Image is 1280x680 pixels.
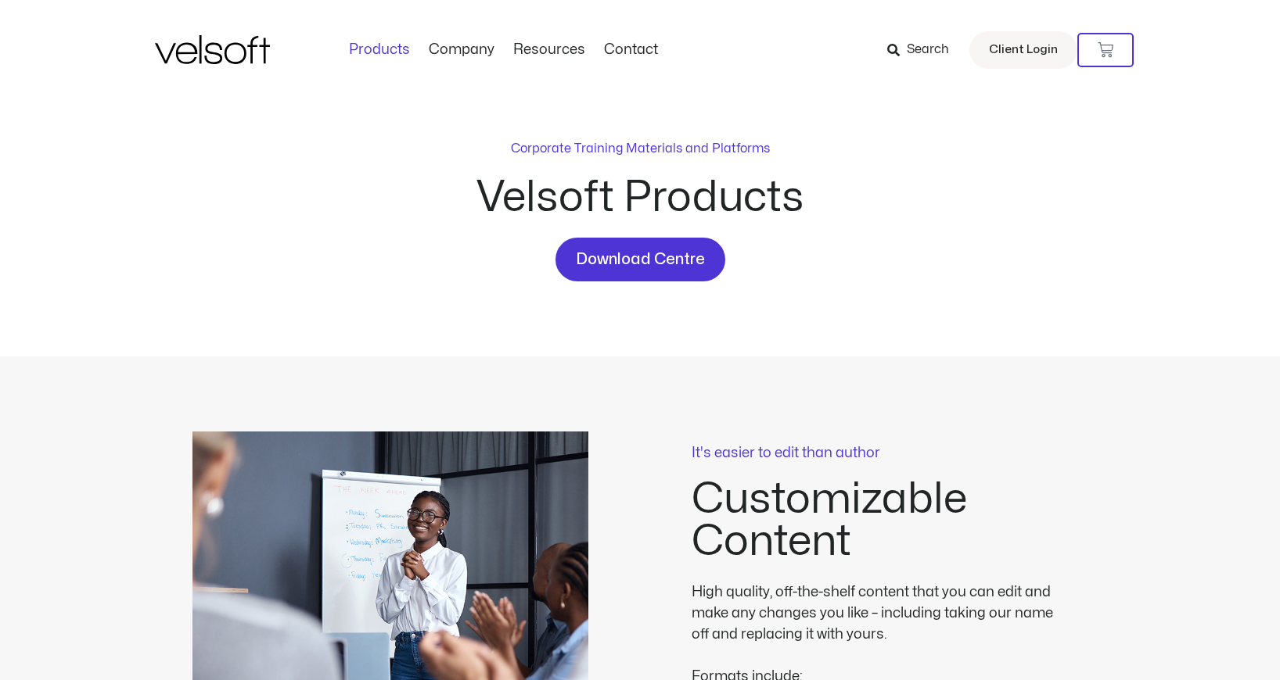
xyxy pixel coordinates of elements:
[340,41,667,59] nav: Menu
[511,139,770,158] p: Corporate Training Materials and Platforms
[419,41,504,59] a: CompanyMenu Toggle
[692,478,1088,563] h2: Customizable Content
[556,238,725,281] a: Download Centre
[969,31,1077,69] a: Client Login
[692,582,1067,645] div: High quality, off-the-shelf content that you can edit and make any changes you like – including t...
[907,40,949,60] span: Search
[155,35,270,64] img: Velsoft Training Materials
[692,446,1088,460] p: It's easier to edit than author
[358,177,922,219] h2: Velsoft Products
[887,37,960,63] a: Search
[340,41,419,59] a: ProductsMenu Toggle
[989,40,1058,60] span: Client Login
[504,41,595,59] a: ResourcesMenu Toggle
[595,41,667,59] a: ContactMenu Toggle
[576,247,705,272] span: Download Centre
